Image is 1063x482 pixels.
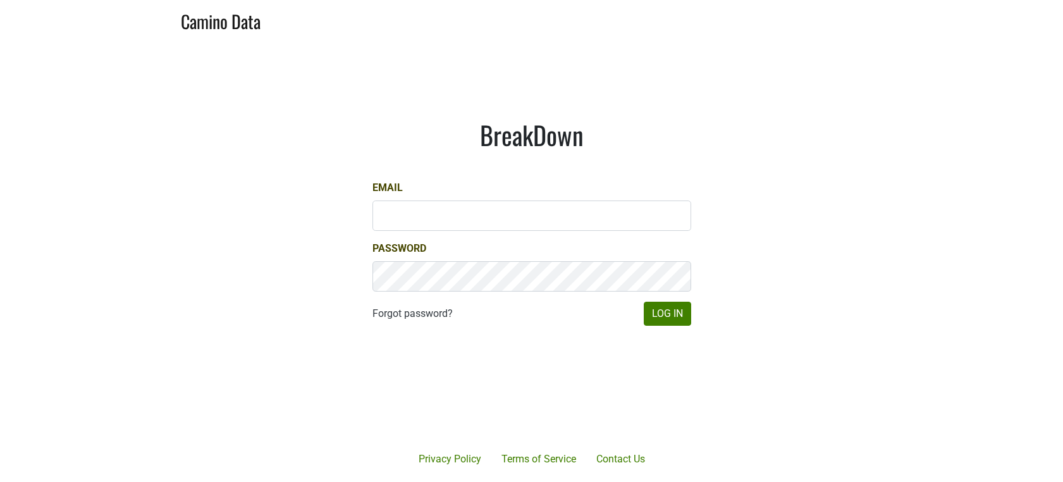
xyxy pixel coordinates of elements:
a: Contact Us [586,447,655,472]
label: Email [372,180,403,195]
a: Privacy Policy [409,447,491,472]
label: Password [372,241,426,256]
button: Log In [644,302,691,326]
a: Forgot password? [372,306,453,321]
h1: BreakDown [372,120,691,150]
a: Camino Data [181,5,261,35]
a: Terms of Service [491,447,586,472]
